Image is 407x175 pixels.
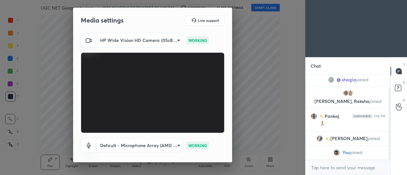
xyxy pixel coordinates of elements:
[188,143,207,148] p: WORKING
[347,90,354,96] img: 67a08d2dac884f09b9e87b9e701a121a.jpg
[311,113,317,119] img: 5a65a6e0d04d4d03af8aaccc1f652def.jpg
[403,62,405,67] p: T
[81,16,124,24] h2: Media settings
[306,75,390,160] div: grid
[323,113,339,119] h6: Pankaj
[368,136,380,141] span: joined
[343,90,349,96] img: 5a65a6e0d04d4d03af8aaccc1f652def.jpg
[337,78,341,82] img: Learner_Badge_scholar_0185234fc8.svg
[96,138,183,152] div: HP Wide Vision HD Camera (05c8:03df)
[320,121,385,127] div: 🏃
[403,80,405,85] p: D
[352,114,372,118] img: Yh7BfnbMxzoAAAAASUVORK5CYII=
[356,77,369,82] span: joined
[320,115,323,118] img: no-rating-badge.077c3623.svg
[350,150,362,155] span: joined
[316,135,323,142] img: 0d4805acf6b240fa9d0693551379312d.jpg
[369,98,382,104] span: joined
[325,137,329,141] img: no-rating-badge.077c3623.svg
[342,77,356,82] span: shagla
[330,136,368,141] span: [PERSON_NAME]
[328,77,334,83] img: 70ec3681391440f2bb18d82d52f19a80.jpg
[334,149,340,156] img: 2534a1df85ac4c5ab70e39738227ca1b.jpg
[342,150,350,155] span: You
[403,98,405,103] p: G
[96,33,183,47] div: HP Wide Vision HD Camera (05c8:03df)
[311,99,385,104] p: [PERSON_NAME], Raksha
[198,18,219,22] h5: Live support
[374,114,385,118] div: 3:04 PM
[306,57,326,74] p: Chat
[188,37,207,43] p: WORKING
